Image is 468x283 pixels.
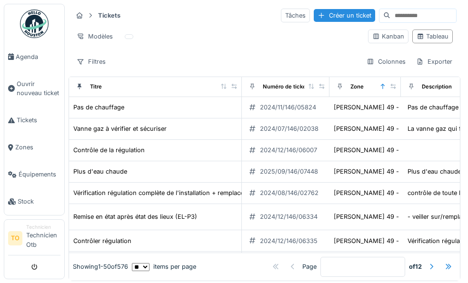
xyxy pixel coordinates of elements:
[73,124,167,133] div: Vanne gaz à vérifier et sécuriser
[4,107,64,134] a: Tickets
[20,10,49,38] img: Badge_color-CXgf-gQk.svg
[8,231,22,245] li: TO
[19,170,60,179] span: Équipements
[334,236,411,245] div: [PERSON_NAME] 49 - site
[4,43,64,70] a: Agenda
[417,32,448,41] div: Tableau
[15,143,60,152] span: Zones
[260,103,316,112] div: 2024/11/146/05824
[8,224,60,255] a: TO TechnicienTechnicien Otb
[73,167,127,176] div: Plus d'eau chaude
[26,224,60,231] div: Technicien
[372,32,404,41] div: Kanban
[334,167,411,176] div: [PERSON_NAME] 49 - site
[26,224,60,253] li: Technicien Otb
[350,83,364,91] div: Zone
[412,55,457,68] div: Exporter
[17,79,60,98] span: Ouvrir nouveau ticket
[18,197,60,206] span: Stock
[260,167,318,176] div: 2025/09/146/07448
[260,124,319,133] div: 2024/07/146/02038
[73,263,128,272] div: Showing 1 - 50 of 576
[73,146,145,155] div: Contrôle de la régulation
[73,236,131,245] div: Contrôler régulation
[260,188,319,197] div: 2024/08/146/02762
[314,9,375,22] div: Créer un ticket
[72,29,117,43] div: Modèles
[334,212,411,221] div: [PERSON_NAME] 49 - site
[260,236,318,245] div: 2024/12/146/06335
[132,263,196,272] div: items per page
[409,263,422,272] strong: of 12
[16,52,60,61] span: Agenda
[260,212,318,221] div: 2024/12/146/06334
[4,134,64,161] a: Zones
[4,188,64,215] a: Stock
[73,188,354,197] div: Vérification régulation complète de l'installation + remplacement circulateur et vanne mélangeuse
[90,83,102,91] div: Titre
[4,70,64,107] a: Ouvrir nouveau ticket
[73,103,124,112] div: Pas de chauffage
[281,9,310,22] div: Tâches
[263,83,308,91] div: Numéro de ticket
[362,55,410,68] div: Colonnes
[334,188,411,197] div: [PERSON_NAME] 49 - site
[73,212,197,221] div: Remise en état après état des lieux (EL-P3)
[17,116,60,125] span: Tickets
[302,263,317,272] div: Page
[422,83,452,91] div: Description
[260,146,317,155] div: 2024/12/146/06007
[72,55,110,68] div: Filtres
[334,103,411,112] div: [PERSON_NAME] 49 - site
[4,161,64,188] a: Équipements
[334,146,411,155] div: [PERSON_NAME] 49 - site
[334,124,411,133] div: [PERSON_NAME] 49 - site
[94,11,124,20] strong: Tickets
[408,167,461,176] div: Plus d'eau chaude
